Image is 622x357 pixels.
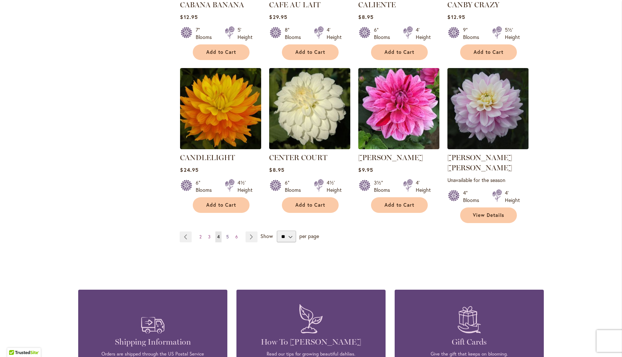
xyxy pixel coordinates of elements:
[447,153,512,172] a: [PERSON_NAME] [PERSON_NAME]
[180,0,244,9] a: CABANA BANANA
[196,179,216,194] div: 6" Blooms
[247,337,375,347] h4: How To [PERSON_NAME]
[371,44,428,60] button: Add to Cart
[269,166,284,173] span: $8.95
[282,197,339,213] button: Add to Cart
[217,234,220,239] span: 4
[196,26,216,41] div: 7" Blooms
[463,26,483,41] div: 9" Blooms
[447,0,499,9] a: CANBY CRAZY
[505,26,520,41] div: 5½' Height
[235,234,238,239] span: 6
[206,231,212,242] a: 3
[234,231,240,242] a: 6
[193,197,250,213] button: Add to Cart
[447,144,529,151] a: Charlotte Mae
[295,49,325,55] span: Add to Cart
[5,331,26,352] iframe: Launch Accessibility Center
[260,233,273,239] span: Show
[447,13,465,20] span: $12.95
[384,202,414,208] span: Add to Cart
[269,0,320,9] a: CAFE AU LAIT
[358,166,373,173] span: $9.95
[327,179,342,194] div: 4½' Height
[285,179,305,194] div: 6" Blooms
[358,68,439,149] img: CHA CHING
[447,68,529,149] img: Charlotte Mae
[269,13,287,20] span: $29.95
[358,0,396,9] a: CALIENTE
[180,144,261,151] a: CANDLELIGHT
[180,68,261,149] img: CANDLELIGHT
[505,189,520,204] div: 4' Height
[285,26,305,41] div: 8" Blooms
[238,179,252,194] div: 4½' Height
[460,207,517,223] a: View Details
[295,202,325,208] span: Add to Cart
[269,144,350,151] a: CENTER COURT
[384,49,414,55] span: Add to Cart
[463,189,483,204] div: 4" Blooms
[282,44,339,60] button: Add to Cart
[269,68,350,149] img: CENTER COURT
[327,26,342,41] div: 4' Height
[299,233,319,239] span: per page
[269,153,327,162] a: CENTER COURT
[358,13,373,20] span: $8.95
[180,153,235,162] a: CANDLELIGHT
[206,49,236,55] span: Add to Cart
[180,166,198,173] span: $24.95
[193,44,250,60] button: Add to Cart
[206,202,236,208] span: Add to Cart
[447,176,529,183] p: Unavailable for the season
[224,231,231,242] a: 5
[238,26,252,41] div: 5' Height
[406,337,533,347] h4: Gift Cards
[374,179,394,194] div: 3½" Blooms
[460,44,517,60] button: Add to Cart
[416,179,431,194] div: 4' Height
[89,337,216,347] h4: Shipping Information
[226,234,229,239] span: 5
[180,13,198,20] span: $12.95
[198,231,203,242] a: 2
[358,144,439,151] a: CHA CHING
[474,49,503,55] span: Add to Cart
[371,197,428,213] button: Add to Cart
[473,212,504,218] span: View Details
[199,234,202,239] span: 2
[416,26,431,41] div: 4' Height
[374,26,394,41] div: 6" Blooms
[358,153,423,162] a: [PERSON_NAME]
[208,234,211,239] span: 3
